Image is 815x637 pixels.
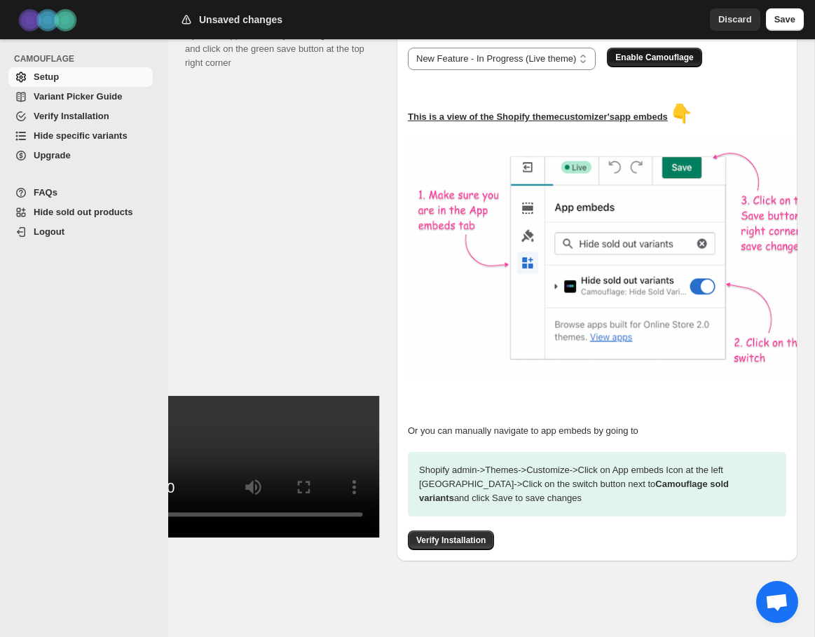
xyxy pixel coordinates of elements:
span: Variant Picker Guide [34,91,122,102]
span: Verify Installation [416,535,486,546]
video: Enable Camouflage in theme app embeds [96,396,380,538]
a: Variant Picker Guide [8,87,153,107]
a: Upgrade [8,146,153,165]
h2: Unsaved changes [199,13,282,27]
a: Logout [8,222,153,242]
span: Hide sold out products [34,207,133,217]
span: 👇 [670,103,692,124]
a: Verify Installation [8,107,153,126]
span: Save [774,13,795,27]
u: This is a view of the Shopify theme customizer's app embeds [408,111,668,122]
a: Setup [8,67,153,87]
button: Save [766,8,804,31]
p: Shopify admin -> Themes -> Customize -> Click on App embeds Icon at the left [GEOGRAPHIC_DATA] ->... [408,452,786,516]
a: Hide specific variants [8,126,153,146]
button: Verify Installation [408,530,494,550]
a: Open chat [756,581,798,623]
p: Or you can manually navigate to app embeds by going to [408,424,786,438]
span: Logout [34,226,64,237]
span: CAMOUFLAGE [14,53,158,64]
a: Hide sold out products [8,203,153,222]
button: Discard [710,8,760,31]
span: Enable Camouflage [615,52,693,63]
span: Verify Installation [34,111,109,121]
span: Hide specific variants [34,130,128,141]
span: Discard [718,13,752,27]
a: FAQs [8,183,153,203]
span: Upgrade [34,150,71,160]
div: Open the app embeds by following the link and click on the green save button at the top right corner [185,28,374,519]
span: FAQs [34,187,57,198]
button: Enable Camouflage [607,48,701,67]
a: Enable Camouflage [607,52,701,62]
a: Verify Installation [408,535,494,545]
span: Setup [34,71,59,82]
